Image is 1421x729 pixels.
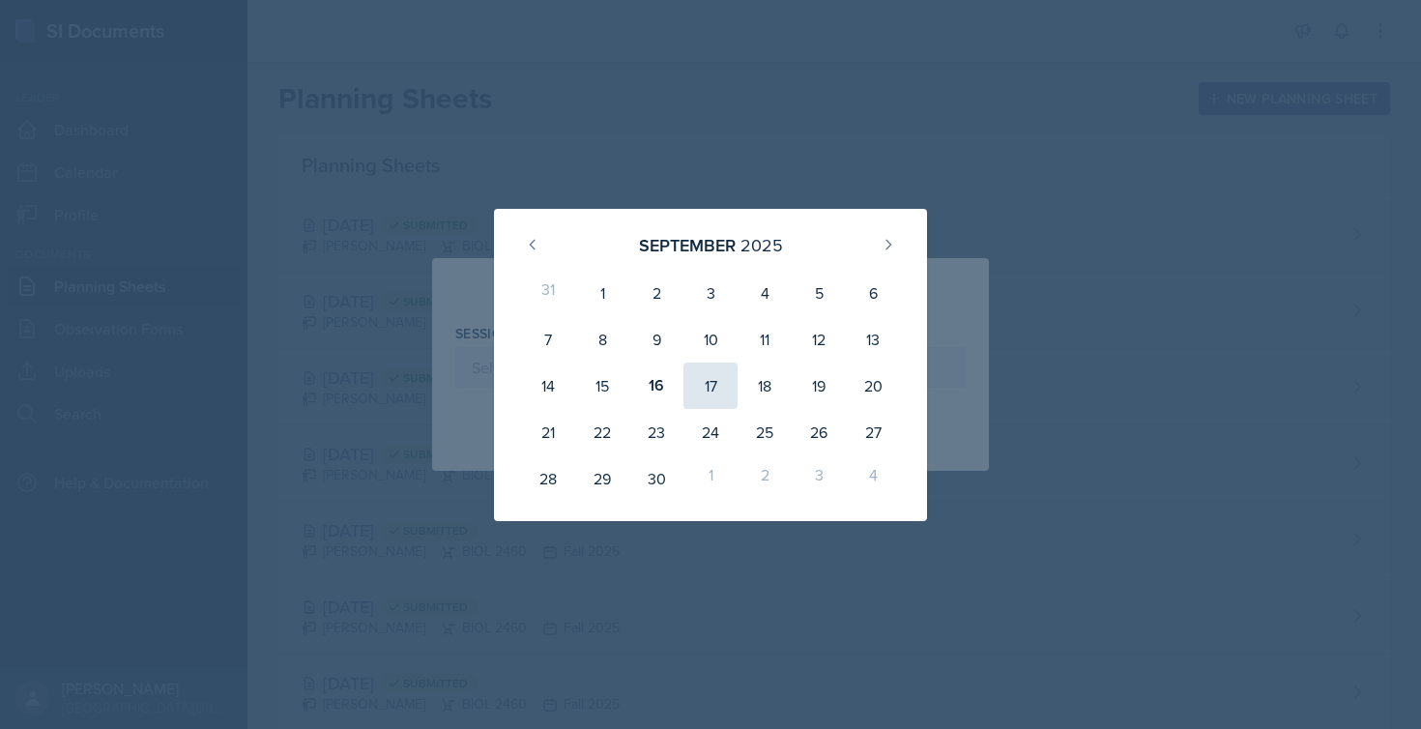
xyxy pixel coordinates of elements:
[738,363,792,409] div: 18
[846,409,900,455] div: 27
[521,316,575,363] div: 7
[738,455,792,502] div: 2
[792,409,846,455] div: 26
[575,455,629,502] div: 29
[738,316,792,363] div: 11
[575,409,629,455] div: 22
[629,270,683,316] div: 2
[521,409,575,455] div: 21
[683,270,738,316] div: 3
[846,270,900,316] div: 6
[846,455,900,502] div: 4
[521,455,575,502] div: 28
[521,363,575,409] div: 14
[738,409,792,455] div: 25
[683,409,738,455] div: 24
[521,270,575,316] div: 31
[846,316,900,363] div: 13
[792,316,846,363] div: 12
[575,363,629,409] div: 15
[738,270,792,316] div: 4
[792,455,846,502] div: 3
[575,316,629,363] div: 8
[683,363,738,409] div: 17
[629,316,683,363] div: 9
[792,270,846,316] div: 5
[683,316,738,363] div: 10
[740,232,783,258] div: 2025
[639,232,736,258] div: September
[846,363,900,409] div: 20
[792,363,846,409] div: 19
[629,363,683,409] div: 16
[629,409,683,455] div: 23
[575,270,629,316] div: 1
[683,455,738,502] div: 1
[629,455,683,502] div: 30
